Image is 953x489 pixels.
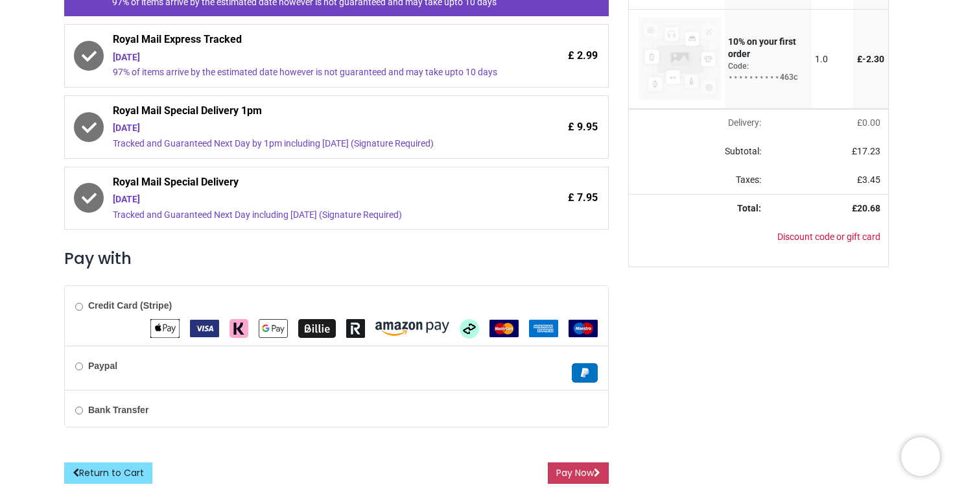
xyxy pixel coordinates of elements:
div: Tracked and Guaranteed Next Day by 1pm including [DATE] (Signature Required) [113,137,500,150]
img: MasterCard [489,320,519,337]
b: Credit Card (Stripe) [88,300,172,311]
span: £ 9.95 [568,120,598,134]
strong: 10% on your first order [728,36,796,60]
span: 17.23 [857,146,880,156]
td: Delivery will be updated after choosing a new delivery method [629,109,769,137]
h3: Pay with [64,248,609,270]
span: 20.68 [857,203,880,213]
span: £ 2.99 [568,49,598,63]
span: VISA [190,323,219,333]
td: Subtotal: [629,137,769,166]
a: Discount code or gift card [777,232,880,242]
div: [DATE] [113,51,500,64]
b: Paypal [88,361,117,371]
span: £ [857,174,880,185]
span: Code: ⋆⋆⋆⋆⋆⋆⋆⋆⋆⋆463c [728,62,797,82]
strong: Total: [737,203,761,213]
img: Revolut Pay [346,319,365,338]
span: Paypal [572,367,598,377]
span: Maestro [569,323,598,333]
button: Pay Now [548,462,609,484]
span: Klarna [229,323,248,333]
b: Bank Transfer [88,405,148,415]
input: Credit Card (Stripe) [75,303,83,311]
span: Billie [298,323,336,333]
span: Revolut Pay [346,323,365,333]
img: Billie [298,319,336,338]
img: Klarna [229,319,248,338]
span: £ [857,54,884,64]
span: -﻿2.30 [862,54,884,64]
span: Royal Mail Special Delivery 1pm [113,104,500,122]
img: 10% on your first order [639,18,722,101]
span: £ 7.95 [568,191,598,205]
strong: £ [852,203,880,213]
span: Afterpay Clearpay [460,323,479,333]
span: MasterCard [489,323,519,333]
span: £ [857,117,880,128]
span: Royal Mail Special Delivery [113,175,500,193]
span: Google Pay [259,323,288,333]
img: Google Pay [259,319,288,338]
span: American Express [529,323,558,333]
img: Paypal [572,363,598,383]
span: £ [852,146,880,156]
img: Amazon Pay [375,322,449,336]
img: VISA [190,320,219,337]
div: 1.0 [815,53,851,66]
span: 0.00 [862,117,880,128]
img: Maestro [569,320,598,337]
img: Afterpay Clearpay [460,319,479,339]
span: Apple Pay [150,323,180,333]
span: Royal Mail Express Tracked [113,32,500,51]
div: [DATE] [113,122,500,135]
span: 3.45 [862,174,880,185]
img: Apple Pay [150,319,180,338]
div: Tracked and Guaranteed Next Day including [DATE] (Signature Required) [113,209,500,222]
span: Amazon Pay [375,323,449,333]
input: Bank Transfer [75,407,83,414]
td: Taxes: [629,166,769,195]
iframe: Brevo live chat [901,437,940,476]
a: Return to Cart [64,462,152,484]
div: [DATE] [113,193,500,206]
img: American Express [529,320,558,337]
input: Paypal [75,363,83,370]
div: 97% of items arrive by the estimated date however is not guaranteed and may take upto 10 days [113,66,500,79]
